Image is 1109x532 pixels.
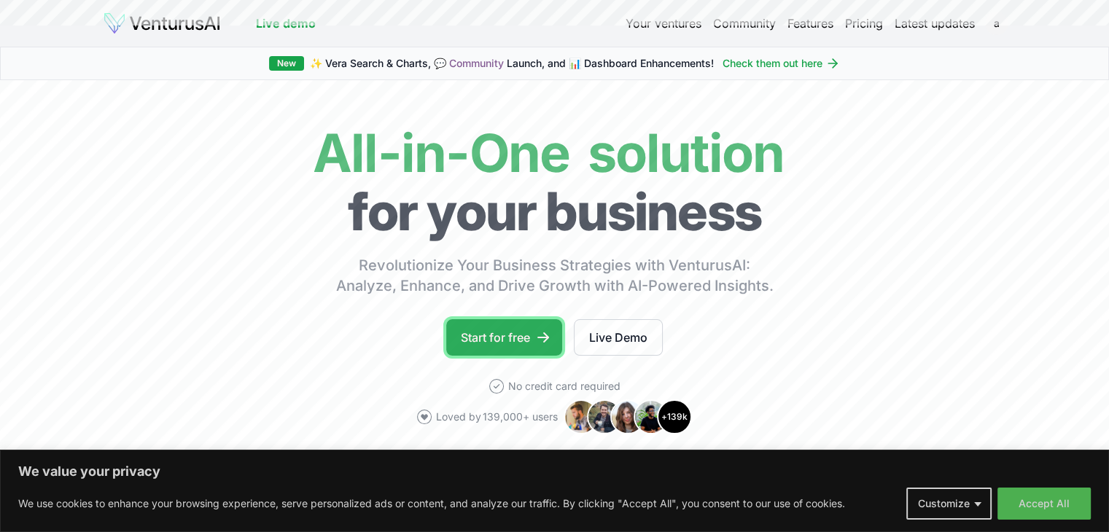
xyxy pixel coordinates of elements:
img: Avatar 4 [634,399,669,434]
button: a [987,13,1007,34]
img: Avatar 2 [587,399,622,434]
button: Customize [906,488,992,520]
a: Check them out here [723,56,840,71]
img: Avatar 3 [610,399,645,434]
span: ✨ Vera Search & Charts, 💬 Launch, and 📊 Dashboard Enhancements! [310,56,714,71]
div: New [269,56,304,71]
a: Start for free [446,319,562,356]
p: We value your privacy [18,463,1091,480]
a: Live Demo [574,319,663,356]
button: Accept All [997,488,1091,520]
p: We use cookies to enhance your browsing experience, serve personalized ads or content, and analyz... [18,495,845,512]
a: Community [449,57,504,69]
img: Avatar 1 [564,399,599,434]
